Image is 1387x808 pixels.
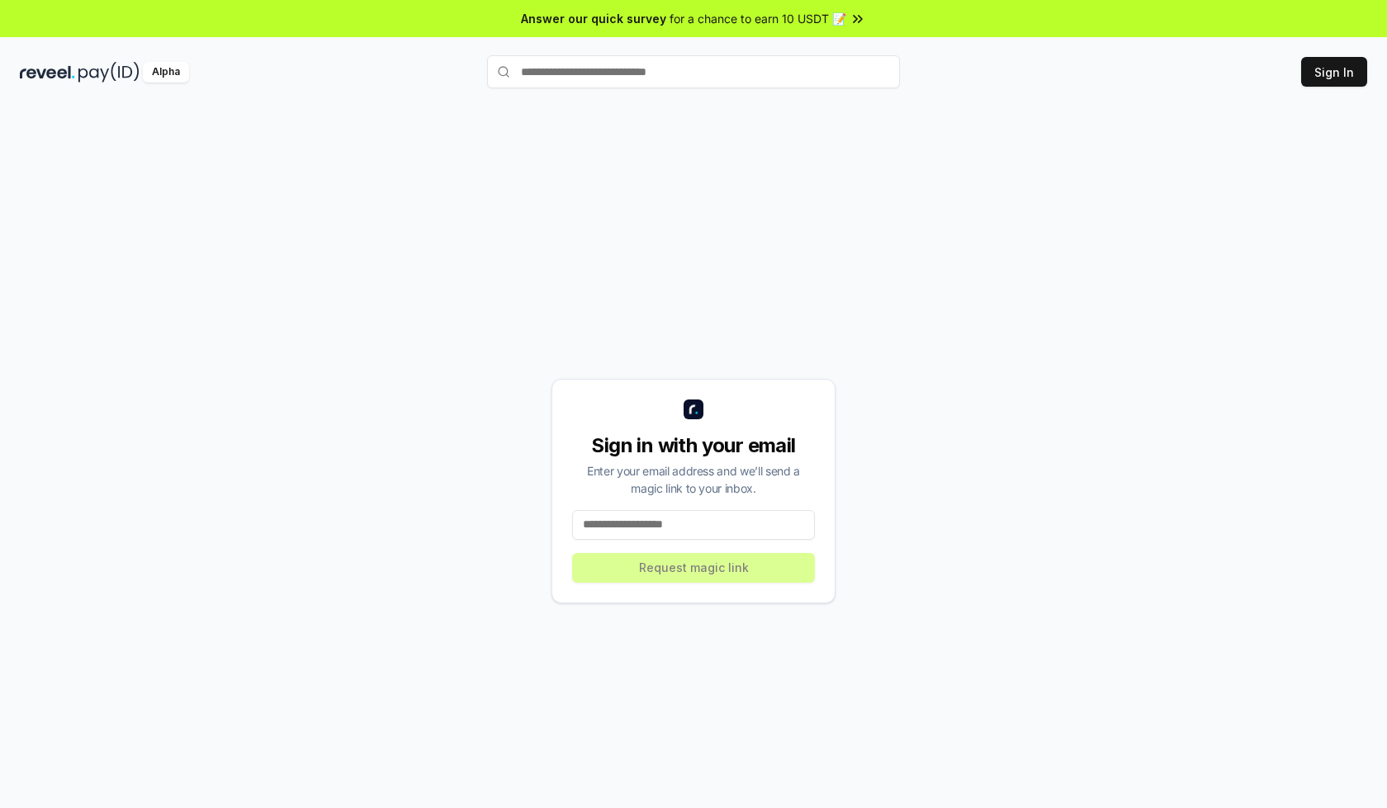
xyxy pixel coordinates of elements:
[572,462,815,497] div: Enter your email address and we’ll send a magic link to your inbox.
[521,10,666,27] span: Answer our quick survey
[572,432,815,459] div: Sign in with your email
[684,399,703,419] img: logo_small
[1301,57,1367,87] button: Sign In
[670,10,846,27] span: for a chance to earn 10 USDT 📝
[78,62,140,83] img: pay_id
[20,62,75,83] img: reveel_dark
[143,62,189,83] div: Alpha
